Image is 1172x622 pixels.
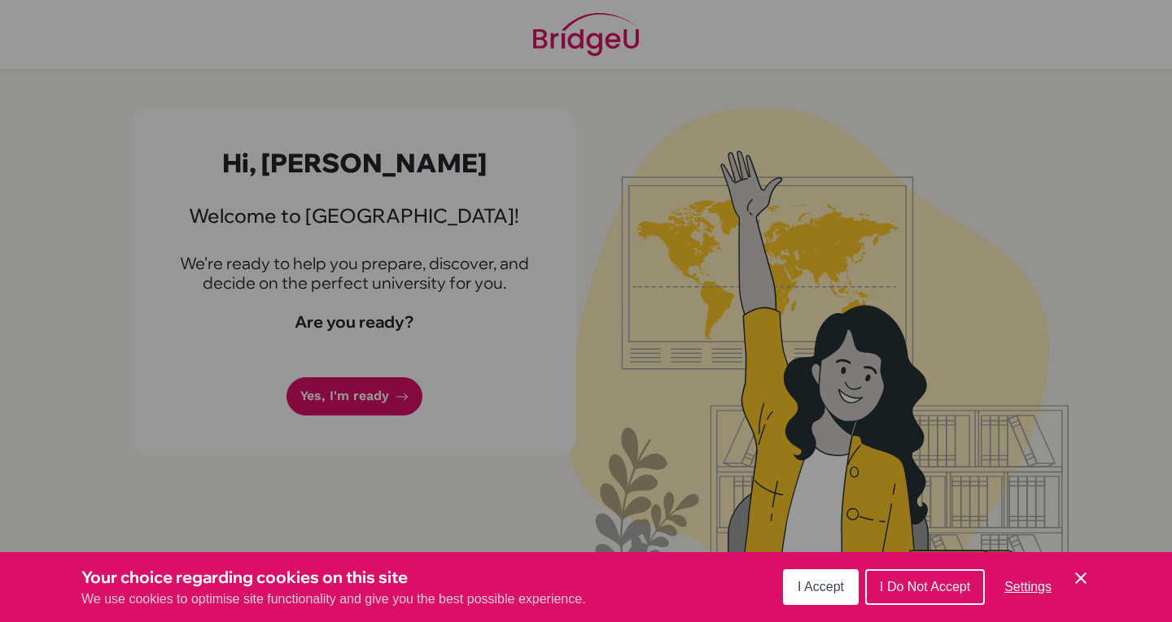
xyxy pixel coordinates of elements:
span: Settings [1004,580,1052,594]
button: I Accept [783,569,859,605]
button: Save and close [1071,568,1091,588]
button: Settings [991,571,1065,603]
p: We use cookies to optimise site functionality and give you the best possible experience. [81,589,586,609]
span: I Do Not Accept [880,580,970,594]
h3: Your choice regarding cookies on this site [81,565,586,589]
button: I Do Not Accept [865,569,985,605]
span: I Accept [798,580,844,594]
